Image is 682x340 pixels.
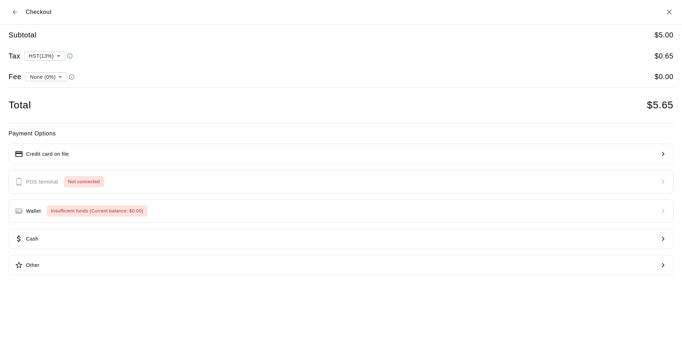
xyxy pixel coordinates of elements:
h6: Payment Options [9,129,673,138]
h5: Tax [9,51,20,61]
div: None (0%) [25,70,67,83]
p: Other [26,262,40,269]
button: Credit card on file [9,144,673,164]
h5: $ 0.00 [655,72,673,82]
p: Credit card on file [26,150,69,158]
h5: $ 0.65 [655,51,673,61]
button: Cash [9,228,673,249]
h5: Subtotal [9,30,36,40]
button: Other [9,255,673,275]
h4: $ 5.65 [647,99,673,112]
button: Close [665,8,673,16]
button: Back to cart [9,6,21,19]
div: HST ( 13 %) [24,49,65,62]
p: Cash [26,235,39,243]
h5: Fee [9,72,21,82]
div: Checkout [9,6,52,19]
h5: $ 5.00 [655,30,673,40]
h4: Total [9,99,31,112]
